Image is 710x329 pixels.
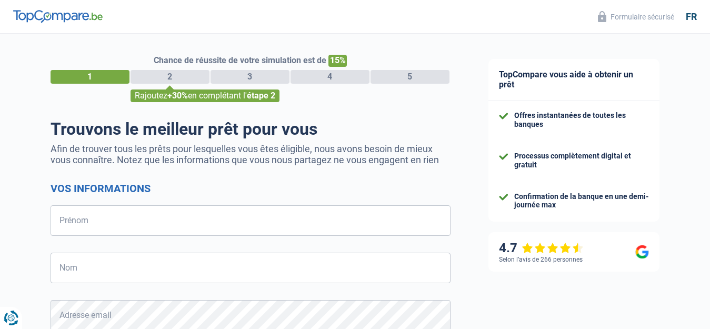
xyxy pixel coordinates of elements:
[514,152,649,170] div: Processus complètement digital et gratuit
[247,91,275,101] span: étape 2
[51,119,451,139] h1: Trouvons le meilleur prêt pour vous
[131,89,279,102] div: Rajoutez en complétant l'
[291,70,369,84] div: 4
[51,182,451,195] h2: Vos informations
[371,70,449,84] div: 5
[592,8,681,25] button: Formulaire sécurisé
[686,11,697,23] div: fr
[167,91,188,101] span: +30%
[211,70,289,84] div: 3
[154,55,326,65] span: Chance de réussite de votre simulation est de
[514,192,649,210] div: Confirmation de la banque en une demi-journée max
[514,111,649,129] div: Offres instantanées de toutes les banques
[131,70,209,84] div: 2
[488,59,659,101] div: TopCompare vous aide à obtenir un prêt
[13,10,103,23] img: TopCompare Logo
[51,143,451,165] p: Afin de trouver tous les prêts pour lesquelles vous êtes éligible, nous avons besoin de mieux vou...
[51,70,129,84] div: 1
[499,241,584,256] div: 4.7
[328,55,347,67] span: 15%
[499,256,583,263] div: Selon l’avis de 266 personnes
